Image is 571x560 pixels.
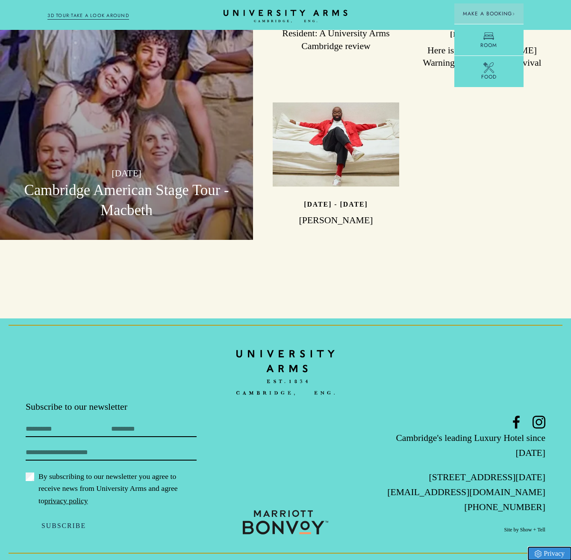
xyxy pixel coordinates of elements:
[454,24,524,55] a: Room
[372,431,545,460] p: Cambridge's leading Luxury Hotel since [DATE]
[510,416,523,429] a: Facebook
[464,502,545,512] a: [PHONE_NUMBER]
[20,181,233,220] h3: Cambridge American Stage Tour - Macbeth
[450,31,514,38] p: [DATE] - [DATE]
[463,10,515,17] span: Make a Booking
[26,470,197,507] label: By subscribing to our newsletter you agree to receive news from University Arms and agree to
[454,3,524,24] button: Make a BookingArrow icon
[304,201,368,208] p: [DATE] - [DATE]
[387,487,545,497] a: [EMAIL_ADDRESS][DOMAIN_NAME]
[26,472,34,481] input: By subscribing to our newsletter you agree to receive news from University Arms and agree topriva...
[44,496,88,505] a: privacy policy
[480,41,497,49] span: Room
[236,344,335,401] img: bc90c398f2f6aa16c3ede0e16ee64a97.svg
[454,55,524,87] a: Food
[236,344,335,401] a: Home
[273,214,399,227] h3: [PERSON_NAME]
[243,510,328,534] img: 0b373a9250846ddb45707c9c41e4bd95.svg
[528,547,571,560] a: Privacy
[419,44,545,70] h3: Here is a [PERSON_NAME] Warning: Art, Crisis & Survival
[512,12,515,15] img: Arrow icon
[273,15,399,53] h3: [PERSON_NAME] at The Resident: A University Arms Cambridge review
[535,550,542,557] img: Privacy
[20,166,233,181] p: [DATE]
[47,12,129,20] a: 3D TOUR:TAKE A LOOK AROUND
[481,73,497,81] span: Food
[504,526,545,534] a: Site by Show + Tell
[533,416,545,429] a: Instagram
[273,102,399,227] a: image-63efcffb29ce67d5b9b5c31fb65ce327b57d730d-750x563-jpg [DATE] - [DATE] [PERSON_NAME]
[224,10,347,23] a: Home
[26,517,102,534] button: Subscribe
[26,401,199,414] p: Subscribe to our newsletter
[372,470,545,485] p: [STREET_ADDRESS][DATE]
